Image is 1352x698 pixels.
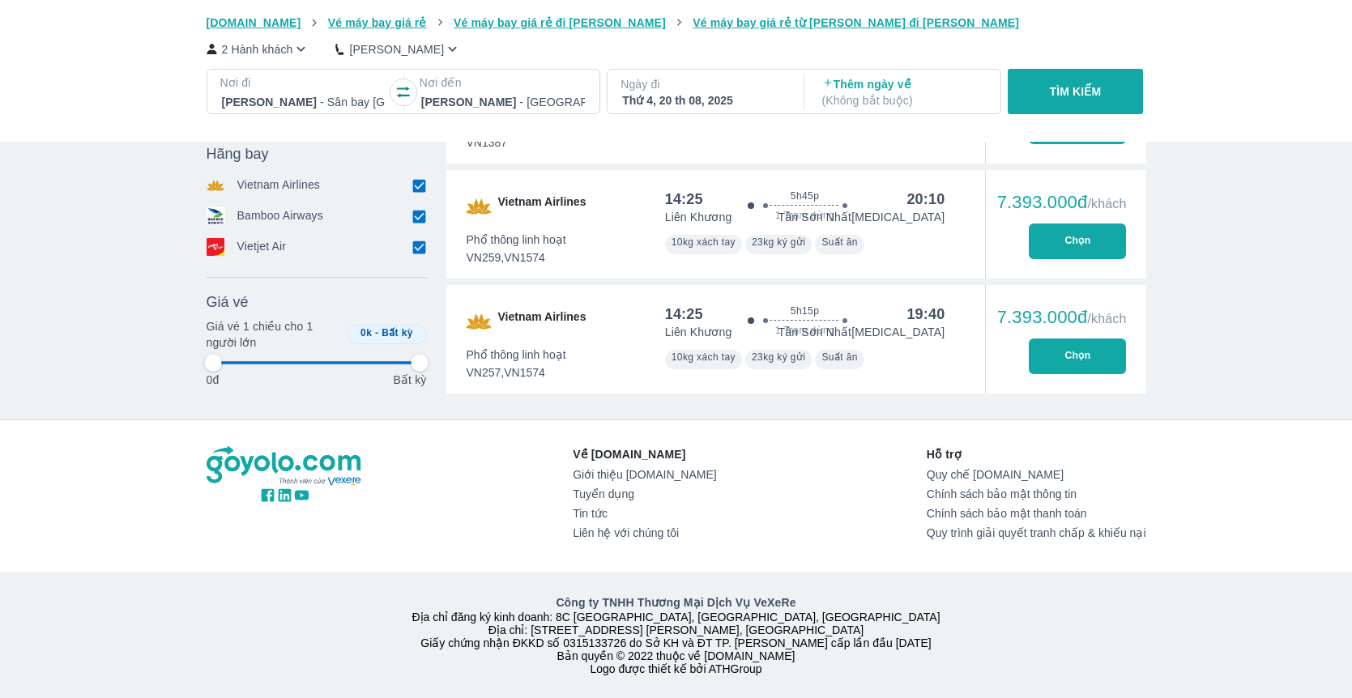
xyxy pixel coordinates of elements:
p: Liên Khương [665,324,732,340]
button: Chọn [1029,338,1126,374]
span: 10kg xách tay [672,351,736,363]
span: Vé máy bay giá rẻ [328,16,427,29]
a: Quy chế [DOMAIN_NAME] [927,468,1146,481]
a: Giới thiệu [DOMAIN_NAME] [573,468,716,481]
p: 2 Hành khách [222,41,293,57]
button: [PERSON_NAME] [335,40,461,57]
button: 2 Hành khách [207,40,310,57]
p: TÌM KIẾM [1050,83,1102,100]
p: Bất kỳ [393,372,426,388]
p: Vietjet Air [237,238,287,256]
span: - [375,327,378,338]
p: Nơi đến [420,74,586,91]
p: Thêm ngày về [822,76,986,109]
a: Quy trình giải quyết tranh chấp & khiếu nại [927,526,1146,539]
a: Liên hệ với chúng tôi [573,526,716,539]
a: Tuyển dụng [573,487,716,500]
p: Tân Sơn Nhất [MEDICAL_DATA] [778,209,945,225]
p: Về [DOMAIN_NAME] [573,446,716,462]
span: Phổ thông linh hoạt [467,347,566,363]
span: Vietnam Airlines [498,194,586,219]
span: Suất ăn [821,351,858,363]
p: [PERSON_NAME] [349,41,444,57]
span: Hãng bay [207,144,269,164]
div: Địa chỉ đăng ký kinh doanh: 8C [GEOGRAPHIC_DATA], [GEOGRAPHIC_DATA], [GEOGRAPHIC_DATA] Địa chỉ: [... [197,594,1156,675]
div: 19:40 [906,304,945,324]
p: Công ty TNHH Thương Mại Dịch Vụ VeXeRe [210,594,1143,611]
p: Giá vé 1 chiều cho 1 người lớn [207,318,341,351]
a: Chính sách bảo mật thanh toán [927,507,1146,520]
button: TÌM KIẾM [1008,69,1143,114]
span: [DOMAIN_NAME] [207,16,301,29]
span: VN1387 [467,134,566,151]
img: logo [207,446,364,487]
p: Tân Sơn Nhất [MEDICAL_DATA] [778,324,945,340]
span: 5h15p [791,304,819,317]
span: /khách [1087,197,1126,211]
a: Chính sách bảo mật thông tin [927,487,1146,500]
span: Vé máy bay giá rẻ đi [PERSON_NAME] [454,16,666,29]
img: VN [466,309,492,334]
div: 7.393.000đ [997,193,1127,212]
p: Vietnam Airlines [237,177,321,194]
span: Suất ăn [821,236,858,248]
p: ( Không bắt buộc ) [822,92,986,109]
span: Bất kỳ [382,327,413,338]
span: VN259,VN1574 [467,249,566,266]
p: Liên Khương [665,209,732,225]
button: Chọn [1029,223,1126,259]
p: Nơi đi [220,74,387,91]
nav: breadcrumb [207,15,1146,31]
span: 0k [360,327,372,338]
span: Vietnam Airlines [498,309,586,334]
p: Ngày đi [621,76,787,92]
span: 23kg ký gửi [752,351,805,363]
span: /khách [1087,312,1126,326]
span: 5h45p [791,189,819,202]
a: Tin tức [573,507,716,520]
div: Thứ 4, 20 th 08, 2025 [622,92,786,109]
span: 10kg xách tay [672,236,736,248]
p: Bamboo Airways [237,207,323,225]
p: 0đ [207,372,220,388]
p: Hỗ trợ [927,446,1146,462]
span: 23kg ký gửi [752,236,805,248]
span: Giá vé [207,292,249,312]
span: VN257,VN1574 [467,364,566,381]
img: VN [466,194,492,219]
div: 20:10 [906,189,945,209]
div: 14:25 [665,304,703,324]
div: 14:25 [665,189,703,209]
span: Phổ thông linh hoạt [467,232,566,248]
span: Vé máy bay giá rẻ từ [PERSON_NAME] đi [PERSON_NAME] [693,16,1019,29]
div: 7.393.000đ [997,308,1127,327]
